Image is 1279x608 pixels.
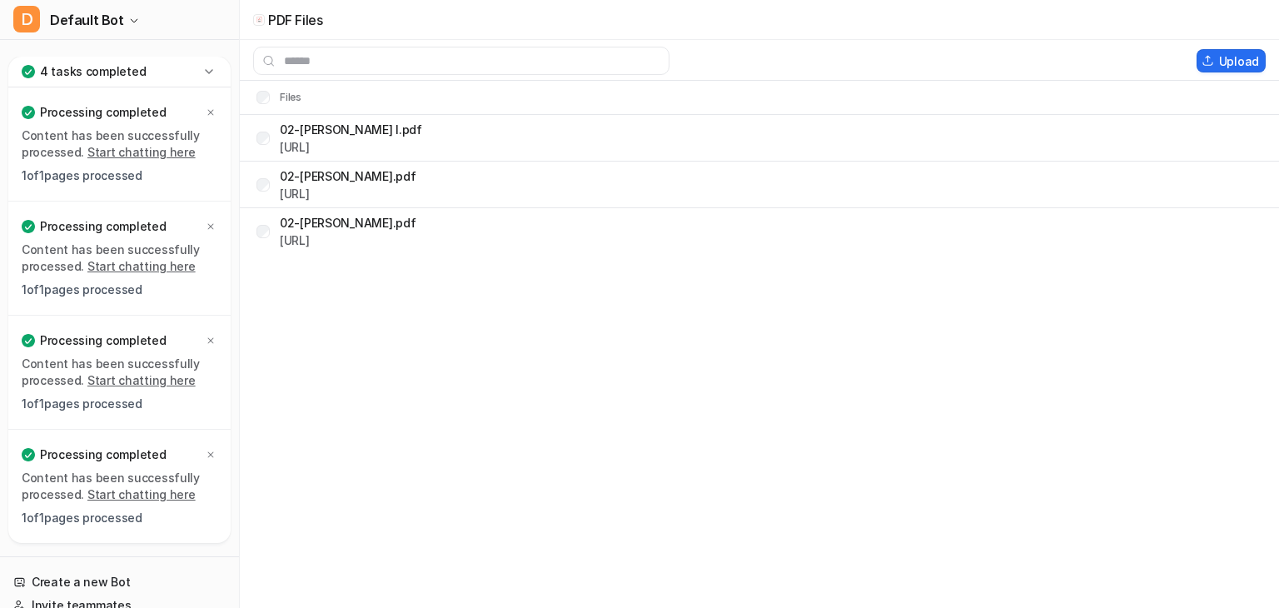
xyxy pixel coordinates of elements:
[7,50,232,73] a: Chat
[22,510,217,526] p: 1 of 1 pages processed
[1197,49,1266,72] button: Upload
[40,446,166,463] p: Processing completed
[280,233,310,247] a: [URL]
[87,259,196,273] a: Start chatting here
[40,218,166,235] p: Processing completed
[280,167,416,185] p: 02-[PERSON_NAME].pdf
[13,6,40,32] span: D
[22,470,217,503] p: Content has been successfully processed.
[40,63,146,80] p: 4 tasks completed
[280,140,310,154] a: [URL]
[87,373,196,387] a: Start chatting here
[268,12,322,28] p: PDF Files
[280,214,416,232] p: 02-[PERSON_NAME].pdf
[22,396,217,412] p: 1 of 1 pages processed
[50,8,124,32] span: Default Bot
[22,356,217,389] p: Content has been successfully processed.
[22,282,217,298] p: 1 of 1 pages processed
[256,16,263,23] img: upload-file icon
[22,167,217,184] p: 1 of 1 pages processed
[22,127,217,161] p: Content has been successfully processed.
[280,121,422,138] p: 02-[PERSON_NAME] I.pdf
[40,104,166,121] p: Processing completed
[280,187,310,201] a: [URL]
[243,87,302,107] th: Files
[22,242,217,275] p: Content has been successfully processed.
[87,145,196,159] a: Start chatting here
[7,571,232,594] a: Create a new Bot
[87,487,196,501] a: Start chatting here
[40,332,166,349] p: Processing completed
